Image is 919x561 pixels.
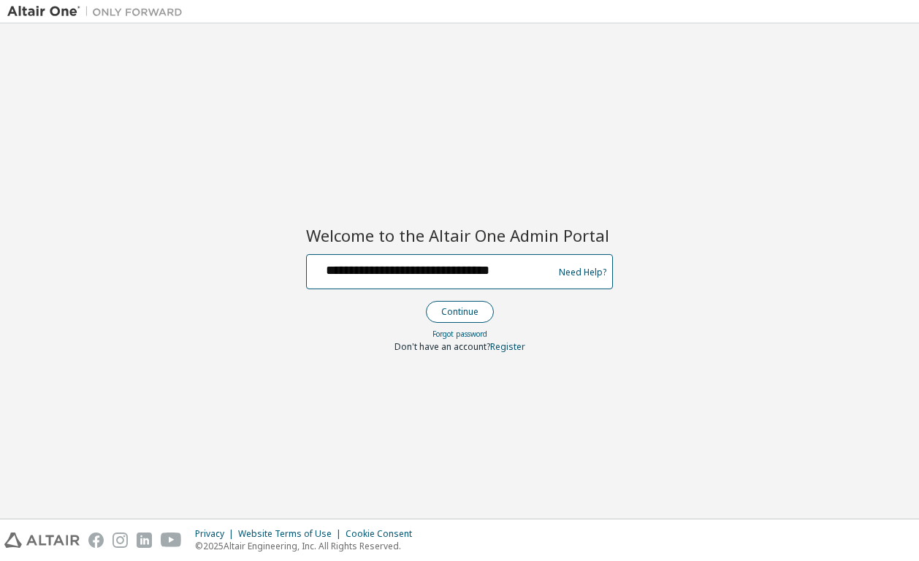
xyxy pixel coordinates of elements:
[346,528,421,540] div: Cookie Consent
[113,533,128,548] img: instagram.svg
[7,4,190,19] img: Altair One
[432,329,487,339] a: Forgot password
[426,301,494,323] button: Continue
[4,533,80,548] img: altair_logo.svg
[161,533,182,548] img: youtube.svg
[238,528,346,540] div: Website Terms of Use
[88,533,104,548] img: facebook.svg
[394,340,490,353] span: Don't have an account?
[137,533,152,548] img: linkedin.svg
[195,528,238,540] div: Privacy
[490,340,525,353] a: Register
[559,272,606,272] a: Need Help?
[195,540,421,552] p: © 2025 Altair Engineering, Inc. All Rights Reserved.
[306,225,613,245] h2: Welcome to the Altair One Admin Portal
